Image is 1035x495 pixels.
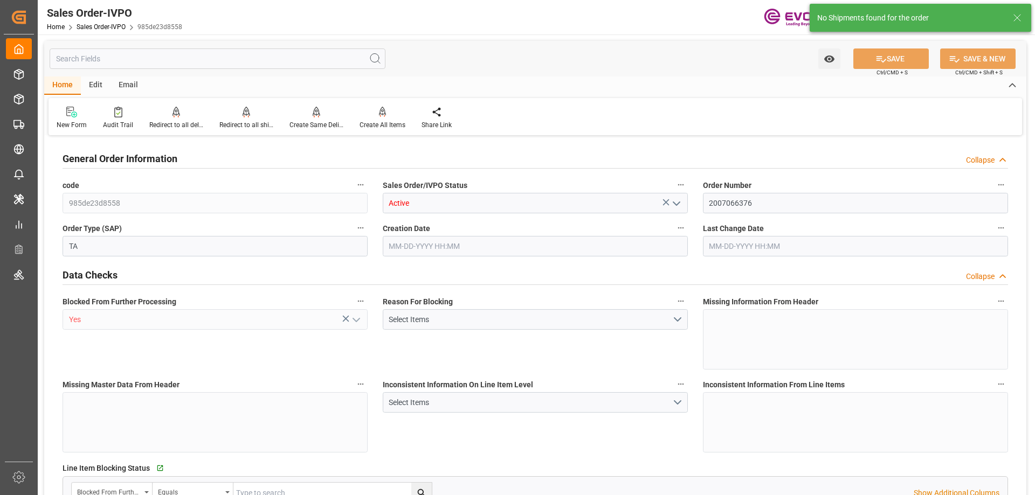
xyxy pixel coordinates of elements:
span: Blocked From Further Processing [63,296,176,308]
input: MM-DD-YYYY HH:MM [383,236,688,256]
div: Sales Order-IVPO [47,5,182,21]
div: Email [111,76,146,95]
button: Blocked From Further Processing [354,294,368,308]
span: Sales Order/IVPO Status [383,180,467,191]
button: open menu [667,195,684,212]
div: Redirect to all shipments [219,120,273,130]
span: Order Number [703,180,751,191]
div: Redirect to all deliveries [149,120,203,130]
span: Order Type (SAP) [63,223,122,234]
img: Evonik-brand-mark-Deep-Purple-RGB.jpeg_1700498283.jpeg [764,8,834,27]
button: Last Change Date [994,221,1008,235]
span: Inconsistent Information On Line Item Level [383,379,533,391]
span: Line Item Blocking Status [63,463,150,474]
input: Search Fields [50,48,385,69]
span: Reason For Blocking [383,296,453,308]
button: Reason For Blocking [674,294,688,308]
button: Inconsistent Information On Line Item Level [674,377,688,391]
span: Missing Information From Header [703,296,818,308]
button: Inconsistent Information From Line Items [994,377,1008,391]
button: open menu [383,392,688,413]
div: Share Link [422,120,452,130]
div: Home [44,76,81,95]
button: Missing Master Data From Header [354,377,368,391]
div: Select Items [389,397,672,408]
div: Create All Items [360,120,405,130]
button: open menu [818,48,840,69]
button: Order Number [994,178,1008,192]
span: Last Change Date [703,223,764,234]
div: New Form [57,120,87,130]
div: Select Items [389,314,672,325]
button: open menu [347,311,363,328]
span: Ctrl/CMD + S [877,68,908,76]
div: No Shipments found for the order [817,12,1003,24]
button: Creation Date [674,221,688,235]
span: Missing Master Data From Header [63,379,180,391]
div: Audit Trail [103,120,133,130]
input: MM-DD-YYYY HH:MM [703,236,1008,256]
a: Sales Order-IVPO [77,23,126,31]
span: Creation Date [383,223,430,234]
div: Collapse [966,155,995,166]
button: SAVE & NEW [940,48,1016,69]
span: code [63,180,79,191]
button: Missing Information From Header [994,294,1008,308]
span: Ctrl/CMD + Shift + S [955,68,1003,76]
button: Order Type (SAP) [354,221,368,235]
button: code [354,178,368,192]
button: SAVE [853,48,929,69]
h2: Data Checks [63,268,118,282]
span: Inconsistent Information From Line Items [703,379,845,391]
div: Edit [81,76,111,95]
div: Collapse [966,271,995,282]
a: Home [47,23,65,31]
button: Sales Order/IVPO Status [674,178,688,192]
h2: General Order Information [63,151,177,166]
button: open menu [383,309,688,330]
div: Create Same Delivery Date [289,120,343,130]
